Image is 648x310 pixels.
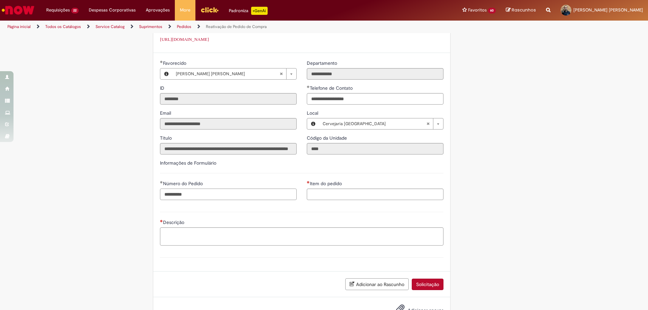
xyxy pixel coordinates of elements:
span: Necessários [307,181,310,184]
span: Necessários - Favorecido [163,60,188,66]
a: Pedidos [177,24,191,29]
p: +GenAi [251,7,268,15]
span: Favoritos [468,7,487,13]
label: Somente leitura - Email [160,110,172,116]
input: Código da Unidade [307,143,443,154]
label: Informações de Formulário [160,160,216,166]
a: Reativação de Pedido de Compra [206,24,267,29]
label: Somente leitura - Código da Unidade [307,135,348,141]
span: Item do pedido [310,180,343,187]
span: Local [307,110,320,116]
span: Cervejaria [GEOGRAPHIC_DATA] [323,118,426,129]
a: Service Catalog [96,24,125,29]
ul: Trilhas de página [5,21,427,33]
button: Adicionar ao Rascunho [345,278,409,290]
abbr: Limpar campo Local [423,118,433,129]
span: Obrigatório Preenchido [160,60,163,63]
span: Necessários [160,220,163,222]
span: More [180,7,190,13]
button: Local, Visualizar este registro Cervejaria Rio de Janeiro [307,118,319,129]
span: Obrigatório Preenchido [307,85,310,88]
abbr: Limpar campo Favorecido [276,68,286,79]
a: Página inicial [7,24,31,29]
img: ServiceNow [1,3,35,17]
span: Aprovações [146,7,170,13]
span: Requisições [46,7,70,13]
span: [PERSON_NAME] [PERSON_NAME] [176,68,279,79]
input: Número do Pedido [160,189,297,200]
span: Despesas Corporativas [89,7,136,13]
label: Somente leitura - Departamento [307,60,339,66]
span: Obrigatório Preenchido [160,181,163,184]
input: Título [160,143,297,154]
a: Cervejaria [GEOGRAPHIC_DATA]Limpar campo Local [319,118,443,129]
textarea: Descrição [160,227,443,246]
a: [URL][DOMAIN_NAME] [160,37,209,42]
input: Email [160,118,297,130]
a: Todos os Catálogos [45,24,81,29]
input: Telefone de Contato [307,93,443,105]
a: Rascunhos [506,7,536,13]
a: Suprimentos [139,24,162,29]
span: Rascunhos [512,7,536,13]
div: Padroniza [229,7,268,15]
span: Telefone de Contato [310,85,354,91]
span: Descrição [163,219,186,225]
span: 60 [488,8,496,13]
label: Somente leitura - ID [160,85,166,91]
span: [PERSON_NAME] [PERSON_NAME] [573,7,643,13]
label: Somente leitura - Título [160,135,173,141]
input: Item do pedido [307,189,443,200]
span: Número do Pedido [163,180,204,187]
span: 22 [71,8,79,13]
a: [PERSON_NAME] [PERSON_NAME]Limpar campo Favorecido [172,68,296,79]
button: Favorecido, Visualizar este registro Leonardo Da Costa Rodrigues [160,68,172,79]
input: Departamento [307,68,443,80]
input: ID [160,93,297,105]
img: click_logo_yellow_360x200.png [200,5,219,15]
button: Solicitação [412,279,443,290]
